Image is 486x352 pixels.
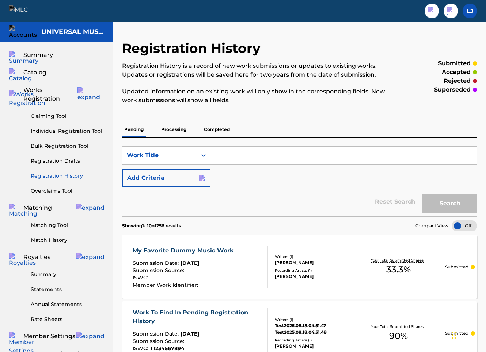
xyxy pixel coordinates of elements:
span: ISWC : [133,345,150,352]
p: superseded [434,85,471,94]
div: Help [444,4,458,18]
h2: Registration History [122,40,264,57]
p: Completed [202,122,232,137]
div: [PERSON_NAME] [275,259,352,266]
span: [DATE] [181,260,199,266]
div: Recording Artists ( 1 ) [275,268,352,273]
span: Catalog [23,68,46,77]
form: Search Form [122,146,477,216]
a: Overclaims Tool [31,187,105,195]
div: Drag [452,324,456,346]
h5: UNIVERSAL MUSIC PUB GROUP [41,28,105,36]
p: Submitted [445,264,468,270]
p: Registration History is a record of new work submissions or updates to existing works. Updates or... [122,62,395,79]
p: Your Total Submitted Shares: [371,258,426,263]
span: Member Settings [23,332,75,341]
img: Summary [9,51,38,65]
img: MLC Logo [9,5,37,16]
span: Member Work Identifier : [133,282,200,288]
div: My Favorite Dummy Music Work [133,246,237,255]
a: Individual Registration Tool [31,127,105,135]
div: [PERSON_NAME] [275,273,352,280]
span: 33.3 % [386,263,411,276]
a: CatalogCatalog [9,68,46,77]
span: [DATE] [181,330,199,337]
a: Registration Drafts [31,157,105,165]
p: submitted [438,59,471,68]
span: Submission Date : [133,330,181,337]
img: search [428,7,436,15]
p: Submitted [445,330,468,337]
a: Annual Statements [31,301,105,308]
img: expand [76,204,105,212]
div: User Menu [463,4,477,18]
p: Processing [159,122,189,137]
span: Summary [23,51,53,59]
button: Add Criteria [122,169,210,187]
p: Updated information on an existing work will only show in the corresponding fields. New work subm... [122,87,395,105]
a: Matching Tool [31,221,105,229]
a: Bulk Registration Tool [31,142,105,150]
img: 9d2ae6d4665cec9f34b9.svg [199,175,205,181]
a: My Favorite Dummy Music WorkSubmission Date:[DATE]Submission Source:ISWC:Member Work Identifier:W... [122,235,477,299]
div: Writers ( 1 ) [275,254,352,259]
p: rejected [444,77,471,85]
a: Registration History [31,172,105,180]
div: Writers ( 1 ) [275,317,352,322]
span: Submission Source : [133,267,186,274]
a: Public Search [425,4,439,18]
a: SummarySummary [9,51,53,59]
p: Your Total Submitted Shares: [371,324,426,329]
img: help [447,7,455,15]
a: Match History [31,236,105,244]
div: [PERSON_NAME] [275,343,352,349]
img: Catalog [9,68,32,83]
a: Summary [31,271,105,278]
span: Submission Source : [133,338,186,344]
img: expand [76,253,105,262]
p: Pending [122,122,146,137]
span: 90 % [389,329,408,343]
span: ISWC : [133,274,150,281]
span: Matching [23,204,52,212]
span: Submission Date : [133,260,181,266]
img: Works Registration [9,90,45,108]
div: Work To Find In Pending Registration History [133,308,261,326]
img: expand [77,87,105,102]
span: Works Registration [23,86,77,103]
p: accepted [442,68,471,77]
span: Royalties [23,253,50,262]
span: Compact View [415,223,448,229]
a: Statements [31,286,105,293]
img: Matching [9,204,37,218]
a: Claiming Tool [31,112,105,120]
span: T1234567894 [150,345,185,352]
a: Rate Sheets [31,316,105,323]
div: Work Title [127,151,193,160]
img: Royalties [9,253,36,267]
div: Recording Artists ( 1 ) [275,337,352,343]
img: Accounts [9,25,37,39]
div: Test2025.08.18.04.51.47 Test2025.08.18.04.51.48 [275,322,352,336]
iframe: Chat Widget [449,317,486,352]
img: expand [76,332,105,341]
p: Showing 1 - 10 of 256 results [122,223,181,229]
